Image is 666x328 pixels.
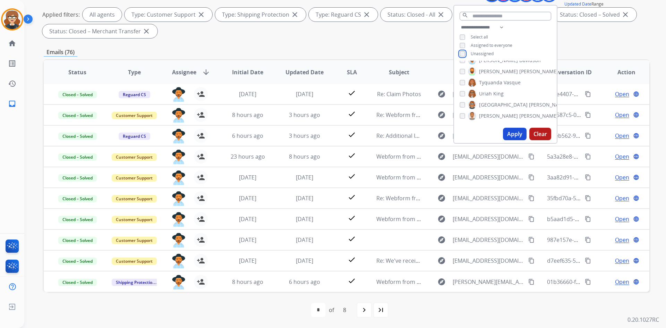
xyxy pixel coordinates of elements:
mat-icon: language [633,195,639,201]
mat-icon: person_add [197,194,205,202]
img: agent-avatar [172,129,186,143]
span: 8 hours ago [289,153,320,160]
mat-icon: close [197,10,205,19]
span: Type [128,68,141,76]
span: Webform from [EMAIL_ADDRESS][DOMAIN_NAME] on [DATE] [376,153,533,160]
span: 3aa82d91-3831-4df9-a80b-07011f3bd245 [547,174,653,181]
th: Action [592,60,649,84]
mat-icon: language [633,91,639,97]
span: Closed – Solved [58,216,97,223]
span: Open [615,111,629,119]
span: Closed – Solved [58,237,97,244]
span: Webform from [EMAIL_ADDRESS][DOMAIN_NAME] on [DATE] [376,174,533,181]
p: Applied filters: [42,10,80,19]
mat-icon: content_copy [585,133,591,139]
span: [DATE] [296,236,313,244]
span: Open [615,256,629,265]
div: 8 [338,303,352,317]
span: Unassigned [471,51,494,57]
div: All agents [83,8,122,22]
span: King [493,90,504,97]
span: [EMAIL_ADDRESS][DOMAIN_NAME] [453,215,524,223]
span: [DATE] [239,236,256,244]
span: d7eef635-5014-46fc-a9a5-dc360129c517 [547,257,651,264]
mat-icon: check [348,255,356,264]
span: [DATE] [296,257,313,264]
span: Range [564,1,604,7]
span: [DATE] [239,215,256,223]
mat-icon: explore [437,194,446,202]
img: agent-avatar [172,254,186,268]
div: Type: Customer Support [125,8,212,22]
span: Closed – Solved [58,91,97,98]
button: Clear [529,128,551,140]
span: Webform from [PERSON_NAME][EMAIL_ADDRESS][PERSON_NAME][DOMAIN_NAME] on [DATE] [376,278,620,286]
span: Tyquanda [479,79,502,86]
mat-icon: explore [437,278,446,286]
img: avatar [2,10,22,29]
mat-icon: person_add [197,132,205,140]
mat-icon: check [348,89,356,97]
mat-icon: language [633,216,639,222]
span: [PERSON_NAME][EMAIL_ADDRESS][PERSON_NAME][DOMAIN_NAME] [453,278,524,286]
mat-icon: explore [437,132,446,140]
span: [EMAIL_ADDRESS][DOMAIN_NAME] [453,256,524,265]
mat-icon: language [633,237,639,243]
mat-icon: language [633,133,639,139]
span: 3 hours ago [289,111,320,119]
span: Uriah [479,90,492,97]
span: [DATE] [296,194,313,202]
span: [DATE] [296,215,313,223]
mat-icon: close [621,10,630,19]
img: agent-avatar [172,212,186,227]
div: of [329,306,334,314]
mat-icon: content_copy [528,258,535,264]
span: Customer Support [112,112,157,119]
span: Conversation ID [547,68,592,76]
mat-icon: content_copy [528,153,535,160]
span: [EMAIL_ADDRESS][DOMAIN_NAME] [453,236,524,244]
span: 3 hours ago [289,132,320,140]
span: 6 hours ago [232,132,263,140]
span: Re: We've received your product [376,257,461,264]
span: 8 hours ago [232,278,263,286]
span: [DATE] [239,174,256,181]
span: 35fbd70a-5997-4882-a5dc-8289f336f7f7 [547,194,649,202]
mat-icon: content_copy [585,112,591,118]
mat-icon: content_copy [585,279,591,285]
button: Updated Date [564,1,591,7]
span: [PERSON_NAME] [519,112,558,119]
mat-icon: close [362,10,371,19]
mat-icon: language [633,279,639,285]
mat-icon: content_copy [585,237,591,243]
mat-icon: navigate_next [360,306,368,314]
span: Re: Additional Information [376,132,445,140]
mat-icon: content_copy [585,195,591,201]
mat-icon: content_copy [528,237,535,243]
span: [EMAIL_ADDRESS][DOMAIN_NAME] [453,173,524,182]
mat-icon: content_copy [585,153,591,160]
span: 5a3a28e8-dd41-4a29-a1af-ab8284b2fe30 [547,153,652,160]
mat-icon: explore [437,152,446,161]
span: Status [68,68,86,76]
span: [PERSON_NAME] [519,68,558,75]
span: Open [615,173,629,182]
mat-icon: explore [437,173,446,182]
mat-icon: explore [437,111,446,119]
div: Type: Shipping Protection [215,8,306,22]
span: Vasque [504,79,521,86]
img: agent-avatar [172,170,186,185]
span: Customer Support [112,216,157,223]
span: Closed – Solved [58,133,97,140]
img: agent-avatar [172,233,186,247]
mat-icon: content_copy [528,216,535,222]
mat-icon: language [633,258,639,264]
span: Open [615,278,629,286]
span: 6 hours ago [289,278,320,286]
mat-icon: person_add [197,236,205,244]
span: 23 hours ago [231,153,265,160]
span: Webform from [EMAIL_ADDRESS][DOMAIN_NAME] on [DATE] [376,215,533,223]
span: Reguard CS [119,133,150,140]
span: Closed – Solved [58,112,97,119]
span: Customer Support [112,237,157,244]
